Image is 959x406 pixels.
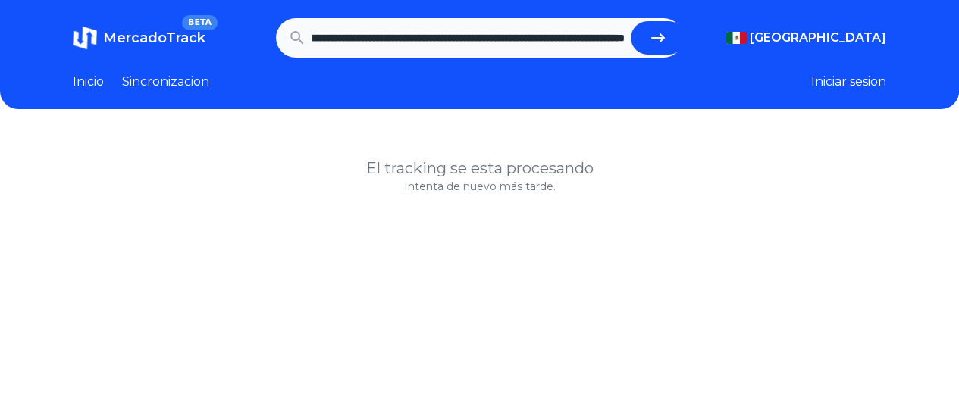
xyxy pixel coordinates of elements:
[73,158,886,179] h1: El tracking se esta procesando
[750,29,886,47] span: [GEOGRAPHIC_DATA]
[103,30,205,46] span: MercadoTrack
[73,26,205,50] a: MercadoTrackBETA
[726,29,886,47] button: [GEOGRAPHIC_DATA]
[811,73,886,91] button: Iniciar sesion
[182,15,218,30] span: BETA
[726,32,747,44] img: Mexico
[73,179,886,194] p: Intenta de nuevo más tarde.
[73,26,97,50] img: MercadoTrack
[73,73,104,91] a: Inicio
[122,73,209,91] a: Sincronizacion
